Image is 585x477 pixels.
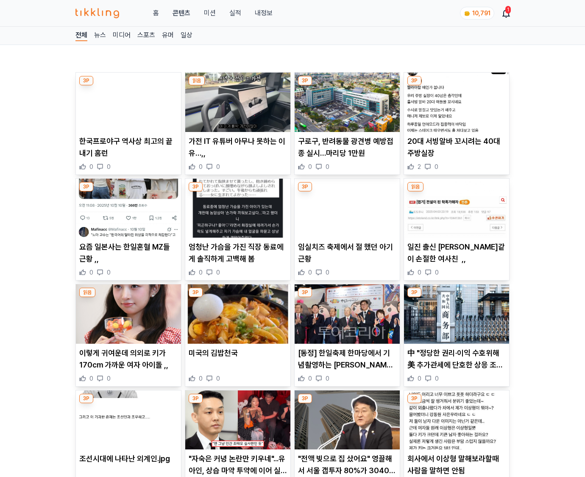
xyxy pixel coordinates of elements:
div: 3P 미국의 김밥천국 미국의 김밥천국 0 0 [185,284,291,387]
p: 요즘 일본사는 한일혼혈 MZ들 근황 ,, [79,241,178,265]
div: 3P 엄청난 가슴을 가진 직장 동료에게 솔직하게 고백해 봄 엄청난 가슴을 가진 직장 동료에게 솔직하게 고백해 봄 0 0 [185,178,291,281]
img: 미국의 김밥천국 [185,284,290,344]
span: 2 [418,163,421,171]
span: 0 [89,163,93,171]
p: 엄청난 가슴을 가진 직장 동료에게 솔직하게 고백해 봄 [189,241,287,265]
a: 홈 [153,8,159,18]
div: 3P [407,76,421,85]
p: 한국프로야구 역사상 최고의 끝내기 홈런 [79,135,178,159]
p: 조선시대에 나타난 외계인.jpg [79,453,178,465]
span: 0 [199,374,203,383]
span: 0 [308,374,312,383]
img: 회사에서 이상형 말해보라할때 사람을 말하면 안됨 [404,390,509,450]
div: 3P 한국프로야구 역사상 최고의 끝내기 홈런 한국프로야구 역사상 최고의 끝내기 홈런 0 0 [75,72,181,175]
a: 1 [503,8,510,18]
button: 미션 [204,8,216,18]
div: 3P [189,394,203,403]
span: 0 [107,268,111,277]
span: 10,791 [472,10,490,17]
div: 3P [79,76,93,85]
img: 20대 서빙알바 꼬시려는 40대 주방실장 [404,73,509,132]
img: "전액 빚으로 집 샀어요" 영끌해서 서울 갭투자 80%가 3040세대 투자 전망 분석 [295,390,400,450]
p: 구로구, 반려동물 광견병 예방접종 실시…마리당 1만원 [298,135,396,159]
span: 0 [418,268,421,277]
a: 스포츠 [137,30,155,41]
img: 엄청난 가슴을 가진 직장 동료에게 솔직하게 고백해 봄 [185,179,290,238]
div: 3P [298,76,312,85]
a: 뉴스 [94,30,106,41]
p: [동정] 한일축제 한마당에서 기념촬영하는 [PERSON_NAME] [PERSON_NAME] [298,347,396,371]
img: 구로구, 반려동물 광견병 예방접종 실시…마리당 1만원 [295,73,400,132]
span: 0 [216,268,220,277]
a: 실적 [229,8,241,18]
span: 0 [216,374,220,383]
div: 3P [407,394,421,403]
img: coin [464,10,471,17]
img: 요즘 일본사는 한일혼혈 MZ들 근황 ,, [76,179,181,238]
img: 일진 출신 칼같이 손절한 여사친 ,, [404,179,509,238]
div: 3P [298,394,312,403]
img: 가전 IT 유튜버 아무나 못하는 이유…,, [185,73,290,132]
span: 0 [435,374,439,383]
div: 3P [189,288,203,297]
p: 임실치즈 축제에서 절 했던 아기 근황 [298,241,396,265]
a: coin 10,791 [460,7,493,20]
div: 3P [298,288,312,297]
div: 3P [407,288,421,297]
a: 일상 [181,30,192,41]
span: 0 [89,374,93,383]
img: 한국프로야구 역사상 최고의 끝내기 홈런 [76,73,181,132]
img: 이렇게 귀여운데 의외로 키가 170cm 가까운 여자 아이돌 ,, [76,284,181,344]
div: 3P 임실치즈 축제에서 절 했던 아기 근황 임실치즈 축제에서 절 했던 아기 근황 0 0 [294,178,400,281]
span: 0 [435,163,438,171]
span: 0 [199,163,203,171]
p: "전액 빚으로 집 샀어요" 영끌해서 서울 갭투자 80%가 3040세대 투자 전망 분석 [298,453,396,477]
span: 0 [199,268,203,277]
a: 전체 [75,30,87,41]
span: 0 [89,268,93,277]
img: 조선시대에 나타난 외계인.jpg [76,390,181,450]
p: 가전 IT 유튜버 아무나 못하는 이유…,, [189,135,287,159]
img: "자숙은 커녕 논란만 키우네"...유아인, 상습 마약 투약에 이어 실내 흡연에 꽁초 수북한 재떨이 논란 [185,390,290,450]
div: 3P 요즘 일본사는 한일혼혈 MZ들 근황 ,, 요즘 일본사는 한일혼혈 MZ들 근황 ,, 0 0 [75,178,181,281]
span: 0 [326,163,329,171]
div: 1 [505,6,511,14]
a: 콘텐츠 [173,8,190,18]
a: 내정보 [255,8,273,18]
div: 읽음 [189,76,205,85]
img: 티끌링 [75,8,119,18]
span: 0 [216,163,220,171]
span: 0 [326,374,329,383]
p: 20대 서빙알바 꼬시려는 40대 주방실장 [407,135,506,159]
div: 3P [298,182,312,191]
div: 3P [79,394,93,403]
span: 0 [308,268,312,277]
div: 읽음 일진 출신 칼같이 손절한 여사친 ,, 일진 출신 [PERSON_NAME]같이 손절한 여사친 ,, 0 0 [404,178,510,281]
span: 0 [326,268,329,277]
p: 이렇게 귀여운데 의외로 키가 170cm 가까운 여자 아이돌 ,, [79,347,178,371]
div: 3P [동정] 한일축제 한마당에서 기념촬영하는 최휘영 장관 [동정] 한일축제 한마당에서 기념촬영하는 [PERSON_NAME] [PERSON_NAME] 0 0 [294,284,400,387]
div: 읽음 [407,182,423,191]
span: 0 [308,163,312,171]
a: 미디어 [113,30,131,41]
div: 3P [189,182,203,191]
span: 0 [418,374,421,383]
img: [동정] 한일축제 한마당에서 기념촬영하는 최휘영 장관 [295,284,400,344]
span: 0 [107,163,111,171]
p: 회사에서 이상형 말해보라할때 사람을 말하면 안됨 [407,453,506,477]
p: 미국의 김밥천국 [189,347,287,359]
span: 0 [107,374,111,383]
img: 임실치즈 축제에서 절 했던 아기 근황 [295,179,400,238]
div: 읽음 이렇게 귀여운데 의외로 키가 170cm 가까운 여자 아이돌 ,, 이렇게 귀여운데 의외로 키가 170cm 가까운 여자 아이돌 ,, 0 0 [75,284,181,387]
div: 읽음 [79,288,95,297]
div: 3P 中 "정당한 권리·이익 수호위해 美 추가관세에 단호한 상응 조치"(종합2보) 中 "정당한 권리·이익 수호위해 美 추가관세에 단호한 상응 조치"(종합2보) 0 0 [404,284,510,387]
span: 0 [435,268,439,277]
div: 3P 20대 서빙알바 꼬시려는 40대 주방실장 20대 서빙알바 꼬시려는 40대 주방실장 2 0 [404,72,510,175]
p: 일진 출신 [PERSON_NAME]같이 손절한 여사친 ,, [407,241,506,265]
div: 3P [79,182,93,191]
p: 中 "정당한 권리·이익 수호위해 美 추가관세에 단호한 상응 조치"(종합2보) [407,347,506,371]
p: "자숙은 커녕 논란만 키우네"...유아인, 상습 마약 투약에 이어 실내 흡연에 꽁초 수북한 재떨이 논란 [189,453,287,477]
img: 中 "정당한 권리·이익 수호위해 美 추가관세에 단호한 상응 조치"(종합2보) [404,284,509,344]
div: 3P 구로구, 반려동물 광견병 예방접종 실시…마리당 1만원 구로구, 반려동물 광견병 예방접종 실시…마리당 1만원 0 0 [294,72,400,175]
a: 유머 [162,30,174,41]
